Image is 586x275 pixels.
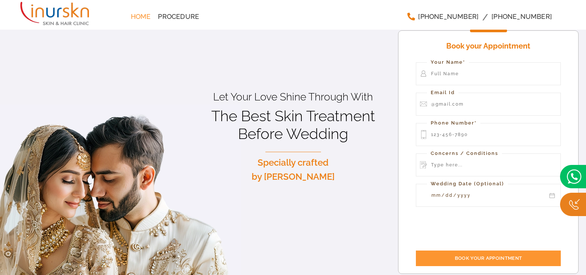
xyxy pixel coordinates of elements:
[416,93,560,116] input: @gmail.com
[427,119,480,127] label: Phone Number*
[427,89,458,97] label: Email Id
[416,251,560,266] input: Book your Appointment
[560,165,586,188] img: bridal.png
[201,107,385,143] h1: The Best Skin Treatment Before Wedding
[418,13,479,20] span: [PHONE_NUMBER]
[416,214,529,243] iframe: reCAPTCHA
[427,180,508,188] label: Wedding Date (Optional)
[416,153,560,176] input: Type here...
[154,9,203,24] a: Procedure
[158,13,199,20] span: Procedure
[131,13,151,20] span: Home
[560,193,586,216] img: Callc.png
[427,59,469,66] label: Your Name*
[416,62,560,85] input: Full Name
[416,123,560,146] input: 123-456-7890
[403,9,482,24] a: [PHONE_NUMBER]
[127,9,155,24] a: Home
[488,9,556,24] a: [PHONE_NUMBER]
[201,91,385,103] p: Let Your Love Shine Through With
[427,150,502,158] label: Concerns / Conditions
[491,13,552,20] span: [PHONE_NUMBER]
[416,39,560,55] h4: Book your Appointment
[398,30,579,274] form: Contact form
[201,156,385,184] p: Specially crafted by [PERSON_NAME]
